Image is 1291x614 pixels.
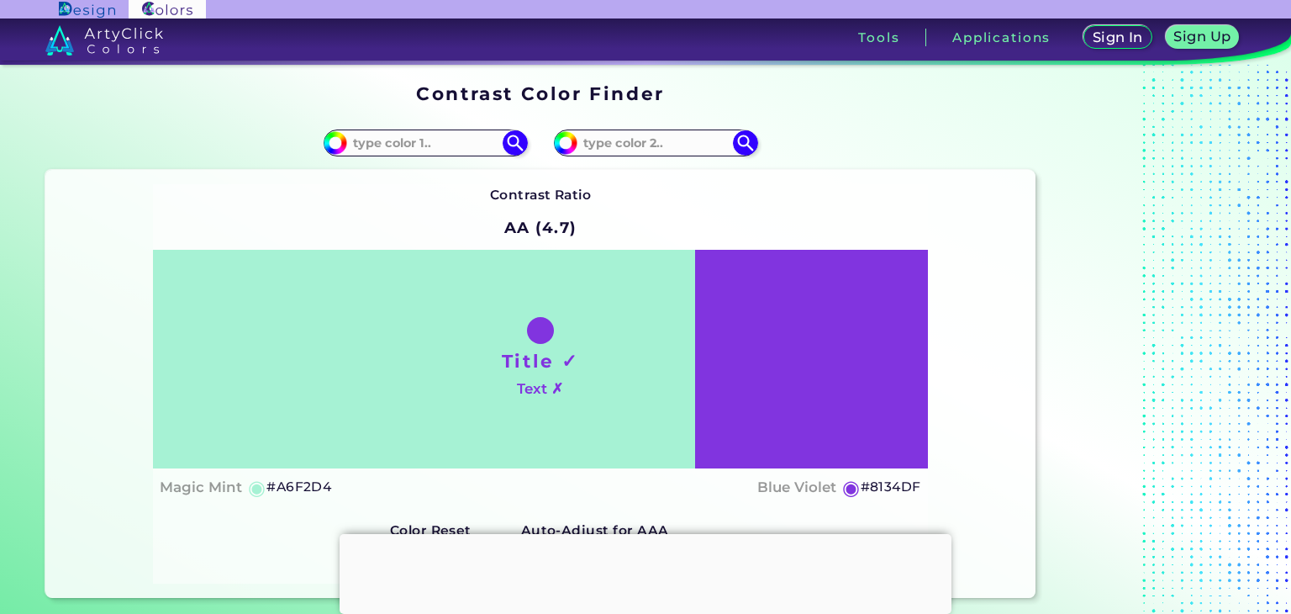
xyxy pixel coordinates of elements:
h5: Sign In [1094,31,1141,44]
a: Sign Up [1168,26,1236,48]
strong: Contrast Ratio [490,187,592,203]
a: Sign In [1086,26,1149,48]
strong: Auto-Adjust for AAA [521,522,669,538]
h5: #A6F2D4 [266,476,331,498]
h5: ◉ [842,478,861,498]
h5: Sign Up [1176,30,1229,43]
h5: #8134DF [861,476,921,498]
strong: Color Reset [390,522,472,538]
img: logo_artyclick_colors_white.svg [45,25,164,56]
h1: Contrast Color Finder [416,81,664,106]
img: icon search [733,130,758,156]
h2: AA (4.7) [497,209,585,246]
h3: Tools [858,31,899,44]
h1: Title ✓ [502,348,579,373]
img: icon search [503,130,528,156]
h4: Blue Violet [757,475,836,500]
h5: ◉ [248,478,266,498]
h4: Magic Mint [160,475,242,500]
iframe: Advertisement [1042,77,1252,604]
iframe: Advertisement [340,534,951,610]
input: type color 1.. [347,132,503,155]
h3: Applications [952,31,1051,44]
h4: Text ✗ [517,377,563,401]
input: type color 2.. [577,132,734,155]
img: ArtyClick Design logo [59,2,115,18]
